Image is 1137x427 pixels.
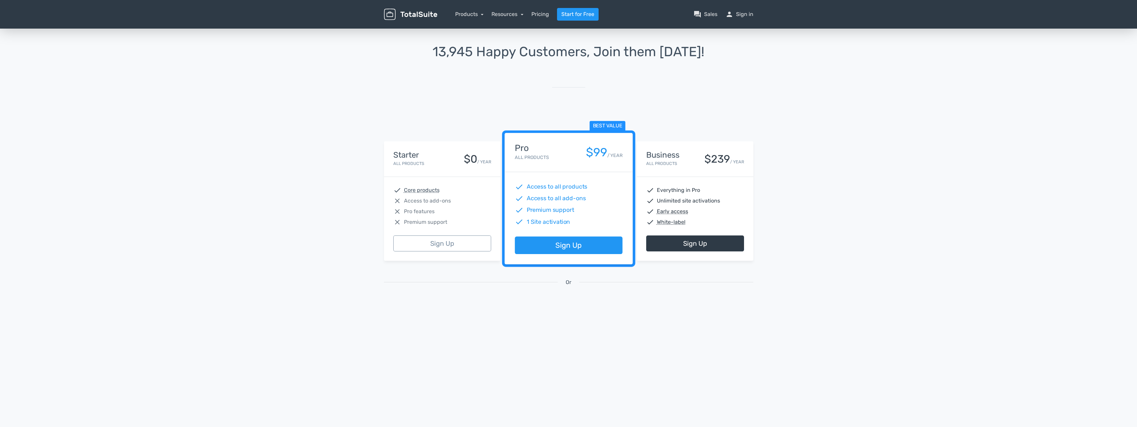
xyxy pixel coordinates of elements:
span: check [646,186,654,194]
small: All Products [515,155,549,160]
h4: Business [646,151,679,159]
a: Start for Free [557,8,599,21]
a: Sign Up [393,235,491,251]
small: All Products [393,161,424,166]
span: close [393,208,401,215]
abbr: White-label [657,218,685,226]
span: Premium support [526,206,574,214]
span: check [515,194,523,203]
h1: 13,945 Happy Customers, Join them [DATE]! [384,45,753,59]
span: close [393,197,401,205]
div: $99 [586,146,607,159]
a: Pricing [531,10,549,18]
span: check [646,197,654,205]
span: person [725,10,733,18]
a: Sign Up [515,237,622,254]
span: question_answer [693,10,701,18]
span: close [393,218,401,226]
abbr: Core products [404,186,440,194]
small: / YEAR [730,159,744,165]
span: check [646,218,654,226]
abbr: Early access [657,208,688,215]
span: Premium support [404,218,447,226]
span: Or [566,278,571,286]
small: All Products [646,161,677,166]
a: Products [455,11,484,17]
span: Access to all add-ons [526,194,586,203]
small: / YEAR [477,159,491,165]
img: TotalSuite for WordPress [384,9,437,20]
h4: Starter [393,151,424,159]
a: Resources [491,11,523,17]
span: Access to add-ons [404,197,451,205]
a: Sign Up [646,235,744,251]
span: Pro features [404,208,435,215]
span: 1 Site activation [526,217,570,226]
span: check [646,208,654,215]
span: check [515,206,523,214]
span: check [515,183,523,191]
h4: Pro [515,143,549,153]
div: $239 [704,153,730,165]
div: $0 [464,153,477,165]
span: Everything in Pro [657,186,700,194]
small: / YEAR [607,152,622,159]
span: Best value [589,121,625,131]
span: Unlimited site activations [657,197,720,205]
span: check [393,186,401,194]
a: personSign in [725,10,753,18]
a: question_answerSales [693,10,717,18]
span: Access to all products [526,183,587,191]
span: check [515,217,523,226]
